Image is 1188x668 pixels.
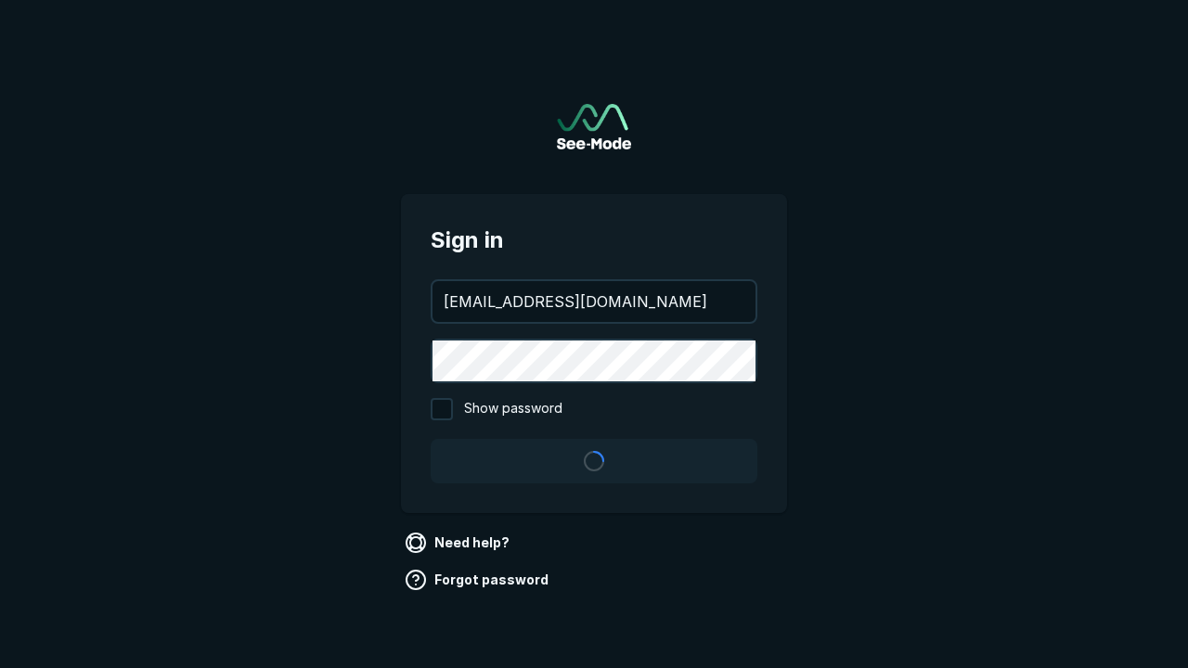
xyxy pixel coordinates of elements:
span: Show password [464,398,562,420]
a: Need help? [401,528,517,558]
a: Forgot password [401,565,556,595]
input: your@email.com [433,281,755,322]
span: Sign in [431,224,757,257]
a: Go to sign in [557,104,631,149]
img: See-Mode Logo [557,104,631,149]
